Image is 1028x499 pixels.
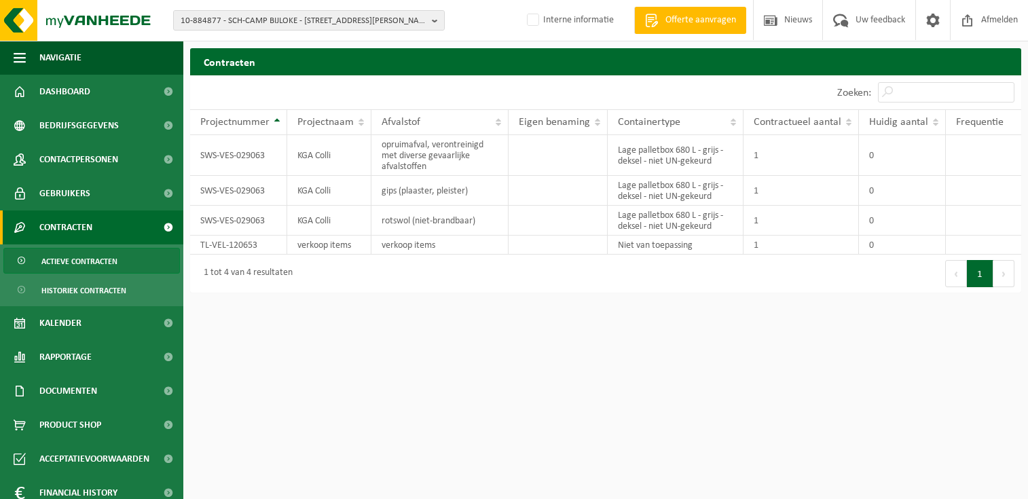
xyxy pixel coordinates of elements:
[3,277,180,303] a: Historiek contracten
[744,176,859,206] td: 1
[39,41,81,75] span: Navigatie
[837,88,871,98] label: Zoeken:
[744,206,859,236] td: 1
[287,135,371,176] td: KGA Colli
[297,117,354,128] span: Projectnaam
[859,206,946,236] td: 0
[371,176,509,206] td: gips (plaaster, pleister)
[382,117,420,128] span: Afvalstof
[967,260,993,287] button: 1
[39,408,101,442] span: Product Shop
[39,177,90,210] span: Gebruikers
[371,135,509,176] td: opruimafval, verontreinigd met diverse gevaarlijke afvalstoffen
[634,7,746,34] a: Offerte aanvragen
[608,135,744,176] td: Lage palletbox 680 L - grijs - deksel - niet UN-gekeurd
[190,176,287,206] td: SWS-VES-029063
[181,11,426,31] span: 10-884877 - SCH-CAMP BIJLOKE - [STREET_ADDRESS][PERSON_NAME]
[662,14,739,27] span: Offerte aanvragen
[39,306,81,340] span: Kalender
[608,206,744,236] td: Lage palletbox 680 L - grijs - deksel - niet UN-gekeurd
[39,143,118,177] span: Contactpersonen
[744,236,859,255] td: 1
[869,117,928,128] span: Huidig aantal
[39,210,92,244] span: Contracten
[519,117,590,128] span: Eigen benaming
[859,236,946,255] td: 0
[287,176,371,206] td: KGA Colli
[287,236,371,255] td: verkoop items
[41,278,126,303] span: Historiek contracten
[371,206,509,236] td: rotswol (niet-brandbaar)
[39,340,92,374] span: Rapportage
[608,236,744,255] td: Niet van toepassing
[993,260,1014,287] button: Next
[200,117,270,128] span: Projectnummer
[956,117,1004,128] span: Frequentie
[173,10,445,31] button: 10-884877 - SCH-CAMP BIJLOKE - [STREET_ADDRESS][PERSON_NAME]
[190,206,287,236] td: SWS-VES-029063
[859,135,946,176] td: 0
[754,117,841,128] span: Contractueel aantal
[197,261,293,286] div: 1 tot 4 van 4 resultaten
[190,135,287,176] td: SWS-VES-029063
[39,109,119,143] span: Bedrijfsgegevens
[39,374,97,408] span: Documenten
[39,75,90,109] span: Dashboard
[524,10,614,31] label: Interne informatie
[41,248,117,274] span: Actieve contracten
[190,236,287,255] td: TL-VEL-120653
[190,48,1021,75] h2: Contracten
[371,236,509,255] td: verkoop items
[287,206,371,236] td: KGA Colli
[3,248,180,274] a: Actieve contracten
[39,442,149,476] span: Acceptatievoorwaarden
[859,176,946,206] td: 0
[618,117,680,128] span: Containertype
[945,260,967,287] button: Previous
[608,176,744,206] td: Lage palletbox 680 L - grijs - deksel - niet UN-gekeurd
[744,135,859,176] td: 1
